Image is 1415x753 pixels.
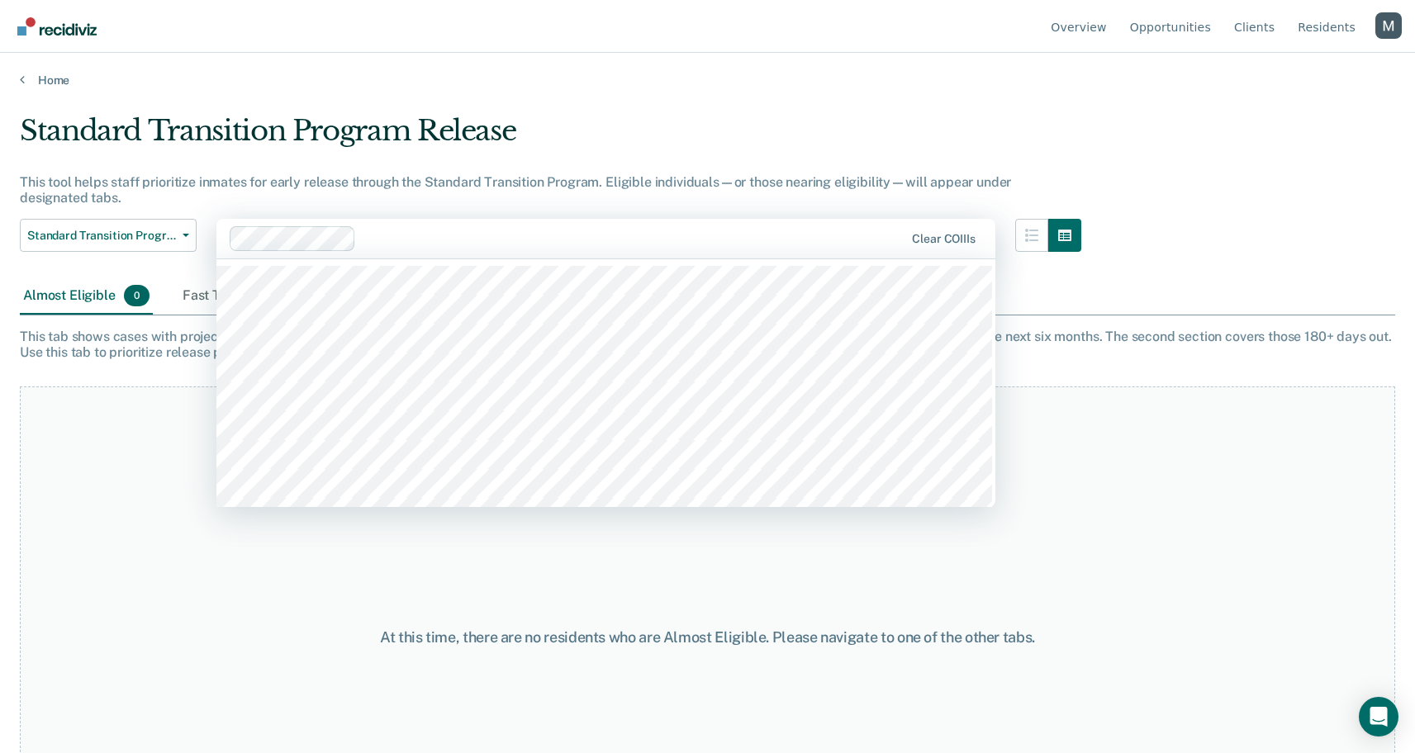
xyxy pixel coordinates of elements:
[179,278,302,315] div: Fast Trackers1
[124,285,150,306] span: 0
[20,73,1395,88] a: Home
[20,329,1395,360] div: This tab shows cases with projected release dates not yet approved by Central Time Comp. The firs...
[17,17,97,36] img: Recidiviz
[20,219,197,252] button: Standard Transition Program Release
[364,628,1052,646] div: At this time, there are no residents who are Almost Eligible. Please navigate to one of the other...
[27,229,176,243] span: Standard Transition Program Release
[1375,12,1402,39] button: Profile dropdown button
[20,278,153,315] div: Almost Eligible0
[20,114,1081,161] div: Standard Transition Program Release
[1359,697,1398,736] div: Open Intercom Messenger
[912,232,975,246] div: Clear COIIIs
[20,174,1081,206] div: This tool helps staff prioritize inmates for early release through the Standard Transition Progra...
